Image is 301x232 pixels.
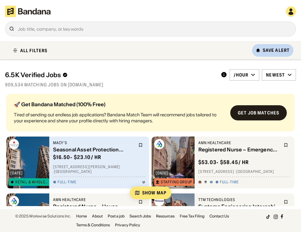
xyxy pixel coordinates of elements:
[5,71,216,79] div: 6.5K Verified Jobs
[53,154,102,161] div: $ 16.50 - $23.10 / hr
[53,146,135,152] div: Seasonal Asset Protection Security Guard, [PERSON_NAME]
[198,197,280,202] div: TTM Technologies
[9,139,19,149] img: Macy’s logo
[76,214,87,218] a: Home
[15,180,50,184] div: Retail & Wholesale
[198,203,280,209] div: Systems Engineering Internship - Summer 2026
[76,223,110,227] a: Terms & Conditions
[92,214,103,218] a: About
[129,214,151,218] a: Search Jobs
[142,191,166,195] div: Show Map
[266,72,285,78] div: Newest
[53,164,145,174] div: [STREET_ADDRESS][PERSON_NAME] · [GEOGRAPHIC_DATA]
[5,91,296,206] div: grid
[9,196,19,206] img: AMN Healthcare logo
[154,196,164,206] img: TTM Technologies logo
[238,110,279,115] div: Get job matches
[53,140,135,145] div: Macy’s
[5,82,296,88] div: 909,534 matching jobs on [DOMAIN_NAME]
[53,203,135,209] div: Registered Nurse – House Supervisor
[220,180,239,185] div: Full-time
[198,140,280,145] div: AMN Healthcare
[10,171,23,175] div: [DATE]
[154,139,164,149] img: AMN Healthcare logo
[57,180,77,185] div: Full-time
[108,214,124,218] a: Post a job
[209,214,229,218] a: Contact Us
[14,102,225,107] div: 🚀 Get Bandana Matched (100% Free)
[20,48,47,52] div: ALL FILTERS
[198,146,280,152] div: Registered Nurse – Emergency Room
[14,112,225,123] div: Tired of sending out endless job applications? Bandana Match Team will recommend jobs tailored to...
[115,223,140,227] a: Privacy Policy
[156,171,168,175] div: [DATE]
[18,27,292,31] div: Job title, company, or keywords
[5,6,51,17] img: Bandana logotype
[156,214,175,218] a: Resources
[234,72,249,78] div: /hour
[15,214,71,218] div: © 2025 Workwise Solutions Inc.
[53,197,135,202] div: AMN Healthcare
[161,180,192,184] div: Staffing Group
[198,169,291,174] div: [STREET_ADDRESS] · [GEOGRAPHIC_DATA]
[263,47,290,53] div: Save Alert
[180,214,204,218] a: Free Tax Filing
[198,159,249,165] div: $ 53.03 - $58.45 / hr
